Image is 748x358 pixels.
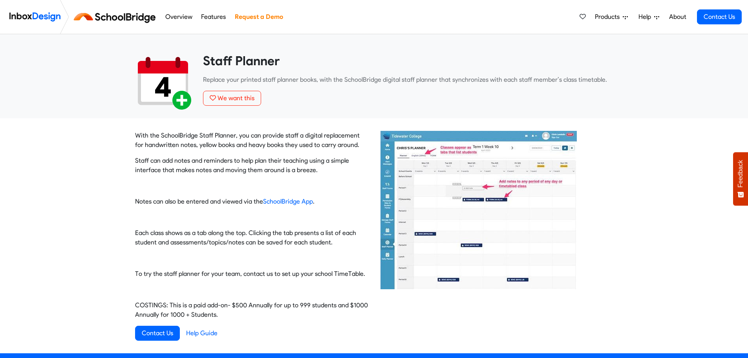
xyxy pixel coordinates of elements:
a: SchoolBridge App [263,198,313,205]
a: About [667,9,688,25]
p: Staff can add notes and reminders to help plan their teaching using a simple interface that makes... [135,156,368,175]
p: COSTINGS: This is a paid add-on- $500 Annually for up to 999 students and $1000 Annually for 1000... [135,301,368,319]
button: We want this [203,91,261,106]
a: Help [635,9,662,25]
a: Contact Us [697,9,742,24]
heading: Staff Planner [203,53,614,69]
a: Contact Us [135,326,180,341]
p: With the SchoolBridge Staff Planner, you can provide staff a digital replacement for handwritten ... [135,131,368,150]
p: Notes can also be entered and viewed via the . [135,197,368,206]
p: To try the staff planner for your team, contact us to set up your school TimeTable. [135,269,368,279]
a: Overview [163,9,194,25]
span: Feedback [737,160,744,187]
p: Each class shows as a tab along the top. Clicking the tab presents a list of each student and ass... [135,228,368,247]
a: Features [199,9,228,25]
a: Help Guide [180,326,224,340]
p: Replace your printed staff planner books, with the SchoolBridge digital staff planner that synchr... [203,75,614,84]
a: Products [592,9,631,25]
span: We want this [218,94,254,102]
a: Request a Demo [232,9,285,25]
span: Products [595,12,623,22]
img: 2022_01_17_icon_daily_planner.svg [135,53,191,110]
button: Feedback - Show survey [733,152,748,206]
span: Help [638,12,654,22]
img: 2023_05_26_63a9be063b491663ba2618a07fa8bde1.jpg [380,131,577,289]
img: schoolbridge logo [72,7,161,26]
